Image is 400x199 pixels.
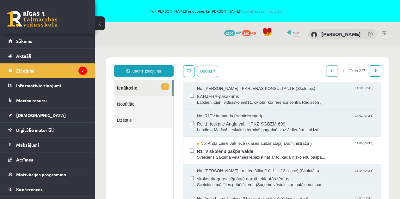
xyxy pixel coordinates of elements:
a: [PERSON_NAME] [321,31,361,37]
span: Sveiciens!Sākumā vēlamies iepazīstināt ar to, kāda ir skolēnu pašpā... [102,108,280,114]
span: 14:10 [DATE] [260,39,280,44]
span: Atzīmes [16,157,33,162]
span: 250 [242,30,251,36]
a: No: [PERSON_NAME] - KARJERAS KONSULTANTE (Skolotājs) 14:10 [DATE] KARJERA-pasākums Labdien, cien.... [102,39,280,59]
span: 2504 [224,30,235,36]
span: mP [236,30,241,35]
span: No: R1TV komanda (Administratori) [102,67,167,73]
a: No: Anda Laine Jātniece (klases audzinātāja) (Administratori) 11:00 [DATE] R1TV skolēnu pašpārval... [102,94,280,114]
a: Atpakaļ uz savu lietotāju [240,9,283,14]
span: Mācību resursi [16,97,47,103]
span: Re: 1. ieskaite Angļu val. - [PKZ-SGBZM-699] [102,73,280,81]
a: No: [PERSON_NAME] - matemātika (10.,11., 12. klase) (Skolotājs) 18:14 [DATE] skolas diagnosticējo... [102,122,280,141]
span: 7 [66,37,74,44]
span: KARJERA-pasākums [102,45,280,53]
span: 16:51 [DATE] [260,149,280,154]
a: Rīgas 1. Tālmācības vidusskola [7,11,58,27]
legend: Informatīvie ziņojumi [16,78,87,93]
span: Aktuāli [16,53,31,59]
img: Matīss Liepiņš [311,32,317,38]
span: Sveiciens mācīties gribētājiem! :)Saņemu vēstules ar jautājumus par... [102,136,280,142]
a: Aktuāli [8,49,87,63]
a: 7Ienākošie [19,33,77,50]
span: Digitālie materiāli [16,127,54,133]
a: Atzīmes [8,152,87,167]
a: 250 xp [242,30,259,35]
span: Labdien, Matīss! Ieskaites termiņš pagarināts uz 3 dienām. Lai izd... [102,81,280,87]
button: Opcijas [102,19,123,31]
a: Nosūtītie [19,50,78,66]
span: Sākums [16,38,32,44]
span: Tu ([PERSON_NAME]) ielogojies kā [PERSON_NAME] [73,9,360,13]
span: 1 – 30 no 227 [243,19,275,30]
a: [DEMOGRAPHIC_DATA] [8,108,87,122]
a: Informatīvie ziņojumi [8,78,87,93]
a: Mācību resursi [8,93,87,108]
span: 11:00 [DATE] [260,94,280,99]
span: No: Anda Laine Jātniece (klases audzinātāja) (Administratori) [102,149,213,155]
span: Par centralizētajiem eksāmeniem 2025./2026. mācību gadā. [102,155,280,163]
a: 2504 mP [224,30,241,35]
span: No: Anda Laine Jātniece (klases audzinātāja) (Administratori) [102,94,217,100]
a: Jauns ziņojums [19,19,79,30]
a: Ziņojumi7 [8,63,87,78]
span: Motivācijas programma [16,172,66,177]
span: xp [252,30,256,35]
a: Maksājumi [8,138,87,152]
span: No: [PERSON_NAME] - matemātika (10.,11., 12. klase) (Skolotājs) [102,122,224,128]
a: No: R1TV komanda (Administratori) 14:01 [DATE] Re: 1. ieskaite Angļu val. - [PKZ-SGBZM-699] Labdi... [102,67,280,86]
a: No: Anda Laine Jātniece (klases audzinātāja) (Administratori) 16:51 [DATE] Par centralizētajiem e... [102,149,280,169]
a: Sākums [8,34,87,48]
span: No: [PERSON_NAME] - KARJERAS KONSULTANTE (Skolotājs) [102,39,220,45]
a: Motivācijas programma [8,167,87,182]
span: Konferences [16,186,43,192]
a: Dzēstie [19,66,78,82]
i: 7 [78,67,87,75]
a: Konferences [8,182,87,196]
span: [DEMOGRAPHIC_DATA] [16,112,66,118]
span: 14:01 [DATE] [260,67,280,72]
legend: Maksājumi [16,138,87,152]
span: R1TV skolēnu pašpārvalde [102,100,280,108]
span: Labdien, cien. vidusskolēni!11. oktobrī konferenču centrā Radisson ... [102,53,280,59]
legend: Ziņojumi [16,63,87,78]
a: Digitālie materiāli [8,123,87,137]
span: 18:14 [DATE] [260,122,280,126]
span: skolas diagnosticējošajā darbā iekļautās tēmas [102,128,280,136]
